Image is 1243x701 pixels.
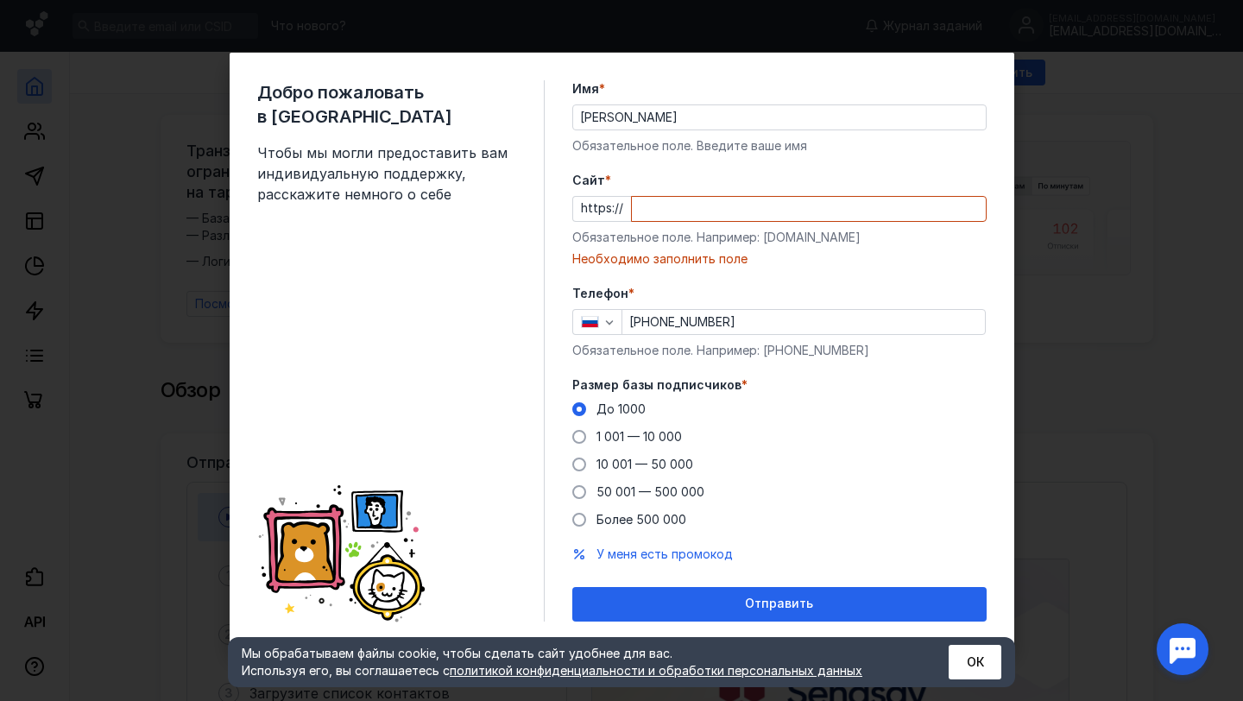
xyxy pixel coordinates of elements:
[596,429,682,444] span: 1 001 — 10 000
[572,172,605,189] span: Cайт
[949,645,1001,679] button: ОК
[572,80,599,98] span: Имя
[572,587,987,622] button: Отправить
[572,229,987,246] div: Обязательное поле. Например: [DOMAIN_NAME]
[745,597,813,611] span: Отправить
[450,663,862,678] a: политикой конфиденциальности и обработки персональных данных
[257,142,516,205] span: Чтобы мы могли предоставить вам индивидуальную поддержку, расскажите немного о себе
[596,484,704,499] span: 50 001 — 500 000
[596,457,693,471] span: 10 001 — 50 000
[596,546,733,563] button: У меня есть промокод
[572,250,987,268] div: Необходимо заполнить поле
[572,285,628,302] span: Телефон
[596,401,646,416] span: До 1000
[257,80,516,129] span: Добро пожаловать в [GEOGRAPHIC_DATA]
[572,342,987,359] div: Обязательное поле. Например: [PHONE_NUMBER]
[572,137,987,155] div: Обязательное поле. Введите ваше имя
[242,645,906,679] div: Мы обрабатываем файлы cookie, чтобы сделать сайт удобнее для вас. Используя его, вы соглашаетесь c
[572,376,741,394] span: Размер базы подписчиков
[596,512,686,527] span: Более 500 000
[596,546,733,561] span: У меня есть промокод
